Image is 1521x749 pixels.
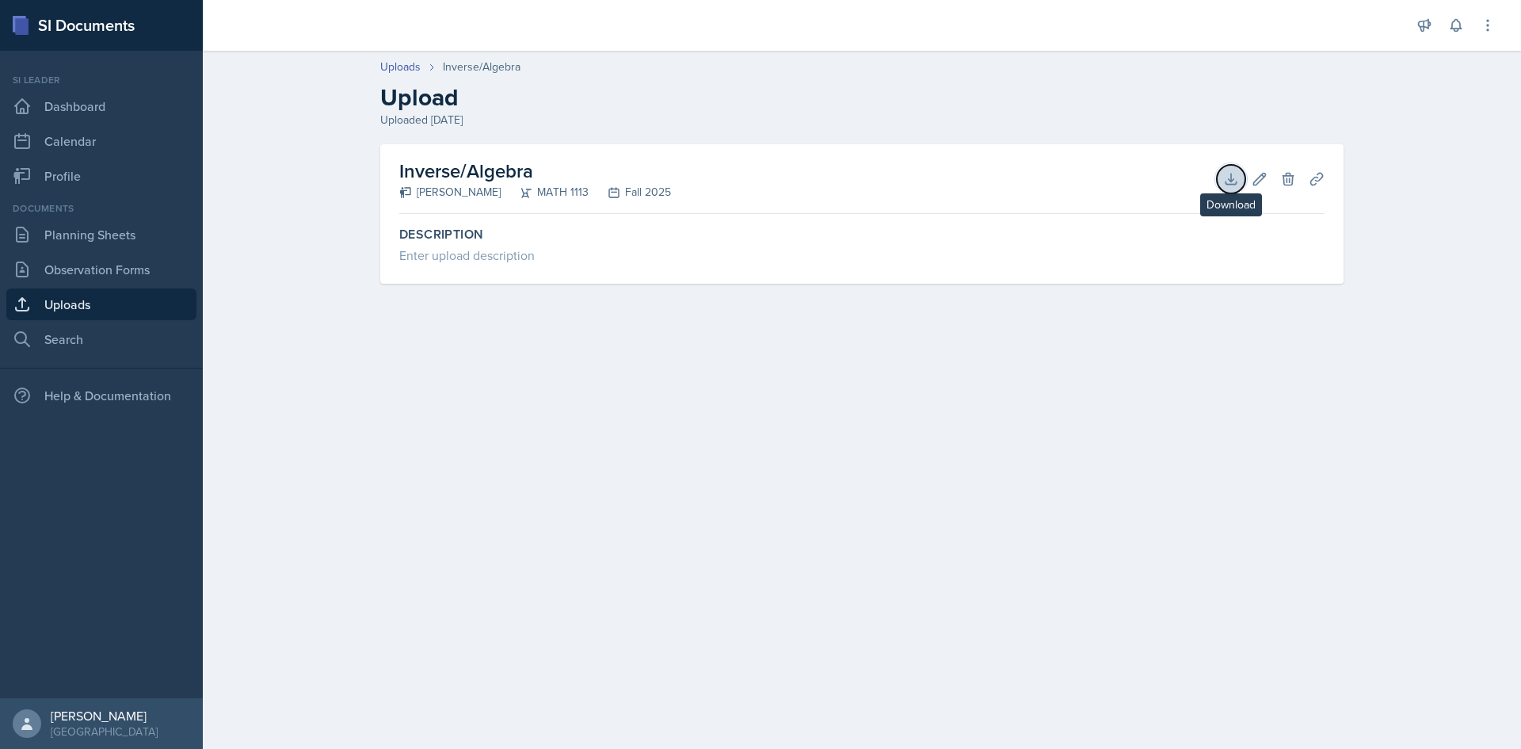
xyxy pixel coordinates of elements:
a: Planning Sheets [6,219,196,250]
div: Help & Documentation [6,380,196,411]
h2: Inverse/Algebra [399,157,671,185]
div: MATH 1113 [501,184,589,201]
button: Download [1217,165,1245,193]
h2: Upload [380,83,1344,112]
div: [PERSON_NAME] [399,184,501,201]
div: [PERSON_NAME] [51,708,158,724]
a: Uploads [6,289,196,320]
div: Enter upload description [399,246,1325,265]
a: Dashboard [6,90,196,122]
a: Observation Forms [6,254,196,285]
div: Documents [6,201,196,216]
div: Inverse/Algebra [443,59,520,75]
a: Calendar [6,125,196,157]
div: [GEOGRAPHIC_DATA] [51,724,158,739]
div: Si leader [6,73,196,87]
a: Uploads [380,59,421,75]
label: Description [399,227,1325,243]
div: Uploaded [DATE] [380,112,1344,128]
div: Fall 2025 [589,184,671,201]
a: Profile [6,160,196,192]
a: Search [6,323,196,355]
